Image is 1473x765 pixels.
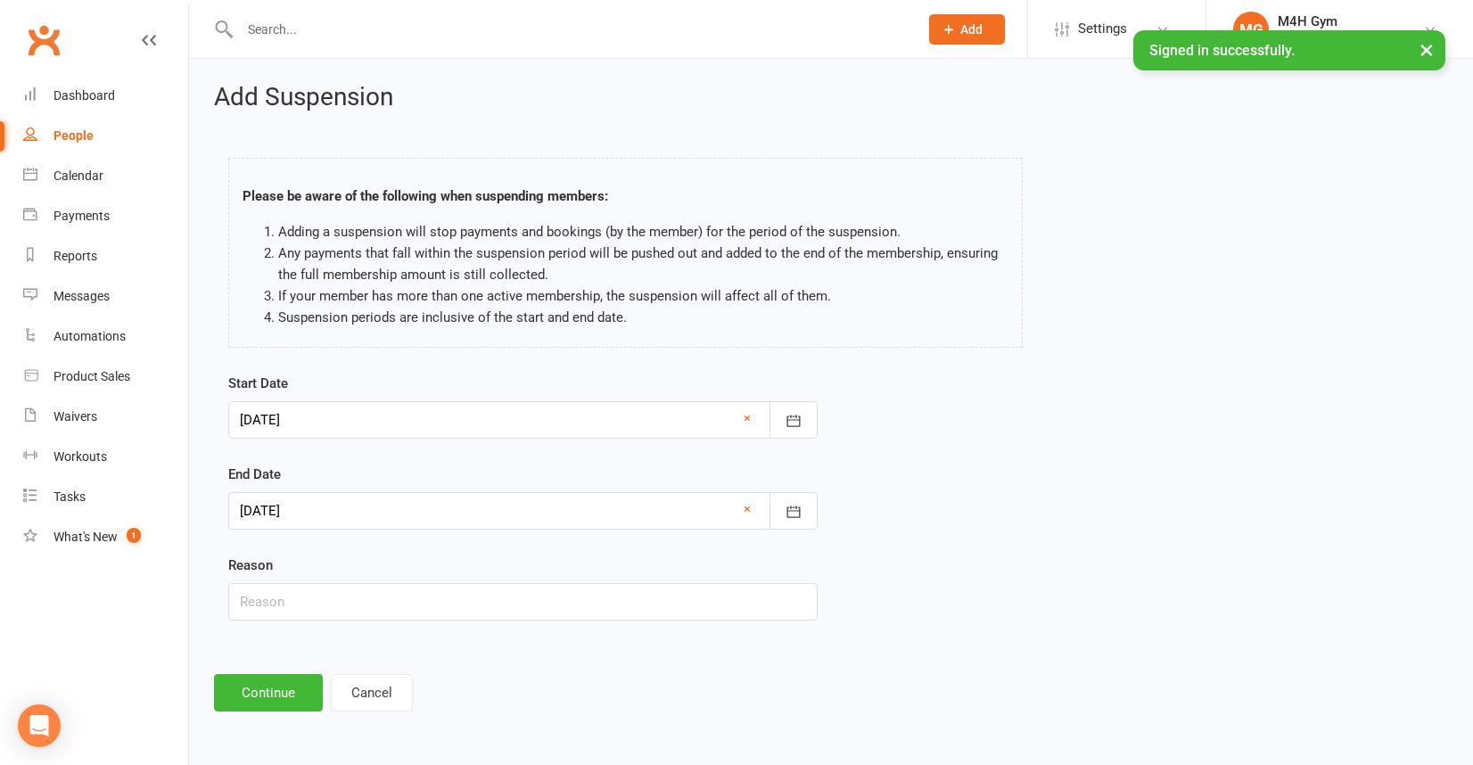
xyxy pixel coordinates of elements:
a: Reports [23,236,188,276]
div: What's New [53,530,118,544]
div: Workouts [53,449,107,464]
a: Calendar [23,156,188,196]
input: Search... [235,17,906,42]
div: People [53,128,94,143]
div: Open Intercom Messenger [18,704,61,747]
div: Payments [53,209,110,223]
div: Movement 4 Health [1278,29,1386,45]
button: Cancel [331,674,413,712]
div: MG [1233,12,1269,47]
button: × [1411,30,1443,69]
strong: Please be aware of the following when suspending members: [243,188,608,204]
button: Continue [214,674,323,712]
span: Signed in successfully. [1149,42,1295,59]
li: Adding a suspension will stop payments and bookings (by the member) for the period of the suspens... [278,221,1008,243]
label: End Date [228,464,281,485]
a: Product Sales [23,357,188,397]
div: Calendar [53,169,103,183]
div: Product Sales [53,369,130,383]
a: Messages [23,276,188,317]
h2: Add Suspension [214,84,1448,111]
a: × [744,407,751,429]
li: If your member has more than one active membership, the suspension will affect all of them. [278,285,1008,307]
span: 1 [127,528,141,543]
div: M4H Gym [1278,13,1386,29]
a: Dashboard [23,76,188,116]
li: Any payments that fall within the suspension period will be pushed out and added to the end of th... [278,243,1008,285]
a: × [744,498,751,520]
a: Workouts [23,437,188,477]
div: Reports [53,249,97,263]
a: What's New1 [23,517,188,557]
span: Add [960,22,983,37]
div: Tasks [53,489,86,504]
a: Tasks [23,477,188,517]
a: Payments [23,196,188,236]
div: Dashboard [53,88,115,103]
label: Start Date [228,373,288,394]
div: Messages [53,289,110,303]
a: People [23,116,188,156]
a: Waivers [23,397,188,437]
div: Automations [53,329,126,343]
li: Suspension periods are inclusive of the start and end date. [278,307,1008,328]
a: Automations [23,317,188,357]
label: Reason [228,555,273,576]
button: Add [929,14,1005,45]
div: Waivers [53,409,97,424]
input: Reason [228,583,818,621]
span: Settings [1078,9,1127,49]
a: Clubworx [21,18,66,62]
